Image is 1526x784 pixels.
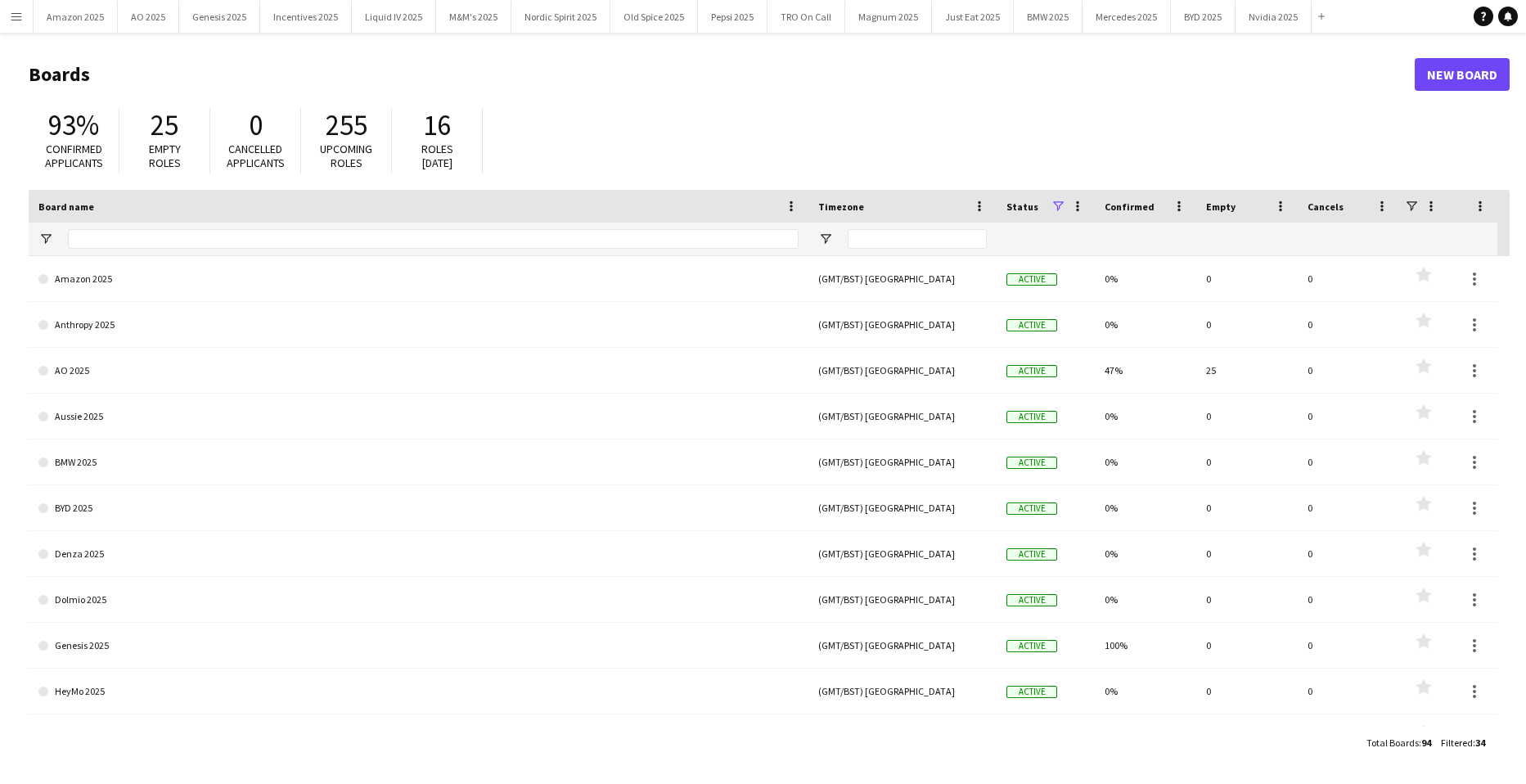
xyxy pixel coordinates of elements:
[68,229,799,249] input: Board name Filter Input
[768,1,845,33] button: TRO On Call
[1171,1,1236,33] button: BYD 2025
[1006,273,1057,286] span: Active
[1196,714,1298,759] div: 0
[1298,439,1399,484] div: 0
[1196,256,1298,301] div: 0
[1095,531,1196,576] div: 0%
[34,1,118,33] button: Amazon 2025
[38,714,799,760] a: Incentives 2025
[1366,727,1431,759] div: :
[38,302,799,348] a: Anthropy 2025
[227,142,285,170] span: Cancelled applicants
[1196,669,1298,714] div: 0
[260,1,352,33] button: Incentives 2025
[1006,365,1057,377] span: Active
[1475,737,1485,749] span: 34
[1196,394,1298,439] div: 0
[808,577,997,622] div: (GMT/BST) [GEOGRAPHIC_DATA]
[1298,256,1399,301] div: 0
[1006,502,1057,515] span: Active
[1196,577,1298,622] div: 0
[808,256,997,301] div: (GMT/BST) [GEOGRAPHIC_DATA]
[1095,439,1196,484] div: 0%
[1298,485,1399,530] div: 0
[1105,201,1155,213] span: Confirmed
[1298,714,1399,759] div: 0
[38,669,799,714] a: HeyMo 2025
[818,201,864,213] span: Timezone
[1006,548,1057,561] span: Active
[151,107,178,143] span: 25
[1095,577,1196,622] div: 0%
[326,107,367,143] span: 255
[808,714,997,759] div: (GMT/BST) [GEOGRAPHIC_DATA]
[1095,623,1196,668] div: 100%
[818,232,833,246] button: Open Filter Menu
[1196,485,1298,530] div: 0
[698,1,768,33] button: Pepsi 2025
[1006,201,1038,213] span: Status
[808,623,997,668] div: (GMT/BST) [GEOGRAPHIC_DATA]
[1006,686,1057,698] span: Active
[320,142,372,170] span: Upcoming roles
[1014,1,1083,33] button: BMW 2025
[29,62,1415,87] h1: Boards
[1095,714,1196,759] div: 0%
[1006,411,1057,423] span: Active
[1196,623,1298,668] div: 0
[1298,577,1399,622] div: 0
[1441,737,1473,749] span: Filtered
[1298,623,1399,668] div: 0
[1298,669,1399,714] div: 0
[1206,201,1236,213] span: Empty
[1366,737,1419,749] span: Total Boards
[1298,302,1399,347] div: 0
[38,256,799,302] a: Amazon 2025
[38,531,799,577] a: Denza 2025
[1421,737,1431,749] span: 94
[848,229,987,249] input: Timezone Filter Input
[511,1,610,33] button: Nordic Spirit 2025
[38,348,799,394] a: AO 2025
[1236,1,1312,33] button: Nvidia 2025
[1196,439,1298,484] div: 0
[808,394,997,439] div: (GMT/BST) [GEOGRAPHIC_DATA]
[845,1,932,33] button: Magnum 2025
[1095,669,1196,714] div: 0%
[1441,727,1485,759] div: :
[38,394,799,439] a: Aussie 2025
[38,485,799,531] a: BYD 2025
[1095,302,1196,347] div: 0%
[808,439,997,484] div: (GMT/BST) [GEOGRAPHIC_DATA]
[1083,1,1171,33] button: Mercedes 2025
[1196,348,1298,393] div: 25
[808,669,997,714] div: (GMT/BST) [GEOGRAPHIC_DATA]
[1415,58,1510,91] a: New Board
[808,348,997,393] div: (GMT/BST) [GEOGRAPHIC_DATA]
[1095,348,1196,393] div: 47%
[1006,594,1057,606] span: Active
[1006,457,1057,469] span: Active
[808,485,997,530] div: (GMT/BST) [GEOGRAPHIC_DATA]
[932,1,1014,33] button: Just Eat 2025
[1196,302,1298,347] div: 0
[179,1,260,33] button: Genesis 2025
[38,439,799,485] a: BMW 2025
[808,531,997,576] div: (GMT/BST) [GEOGRAPHIC_DATA]
[1298,531,1399,576] div: 0
[1298,394,1399,439] div: 0
[249,107,263,143] span: 0
[38,232,53,246] button: Open Filter Menu
[38,577,799,623] a: Dolmio 2025
[38,201,94,213] span: Board name
[118,1,179,33] button: AO 2025
[48,107,99,143] span: 93%
[1095,394,1196,439] div: 0%
[45,142,103,170] span: Confirmed applicants
[149,142,181,170] span: Empty roles
[1308,201,1344,213] span: Cancels
[421,142,453,170] span: Roles [DATE]
[1006,640,1057,652] span: Active
[352,1,436,33] button: Liquid IV 2025
[436,1,511,33] button: M&M's 2025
